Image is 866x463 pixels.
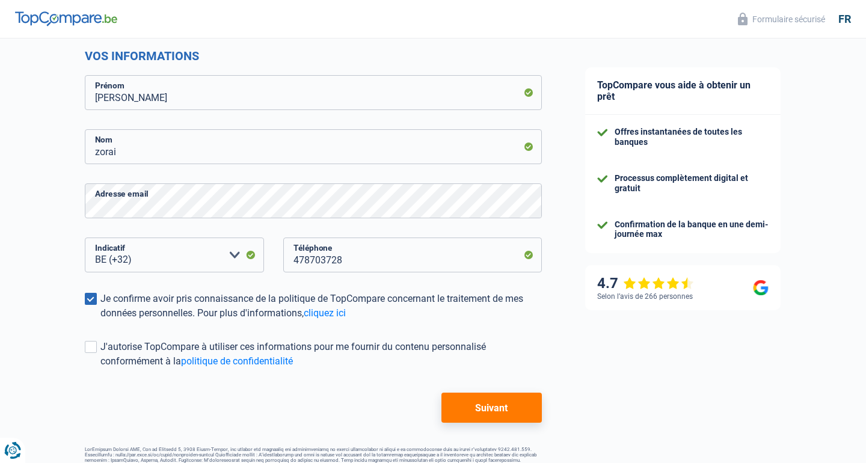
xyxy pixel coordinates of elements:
div: J'autorise TopCompare à utiliser ces informations pour me fournir du contenu personnalisé conform... [100,340,542,369]
a: politique de confidentialité [181,355,293,367]
div: 4.7 [597,275,694,292]
div: fr [838,13,851,26]
button: Suivant [441,393,542,423]
h2: Vos informations [85,49,542,63]
div: TopCompare vous aide à obtenir un prêt [585,67,781,115]
div: Selon l’avis de 266 personnes [597,292,693,301]
div: Offres instantanées de toutes les banques [615,127,769,147]
div: Processus complètement digital et gratuit [615,173,769,194]
input: 401020304 [283,238,542,272]
a: cliquez ici [304,307,346,319]
button: Formulaire sécurisé [731,9,832,29]
img: TopCompare Logo [15,11,117,26]
div: Confirmation de la banque en une demi-journée max [615,219,769,240]
div: Je confirme avoir pris connaissance de la politique de TopCompare concernant le traitement de mes... [100,292,542,320]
